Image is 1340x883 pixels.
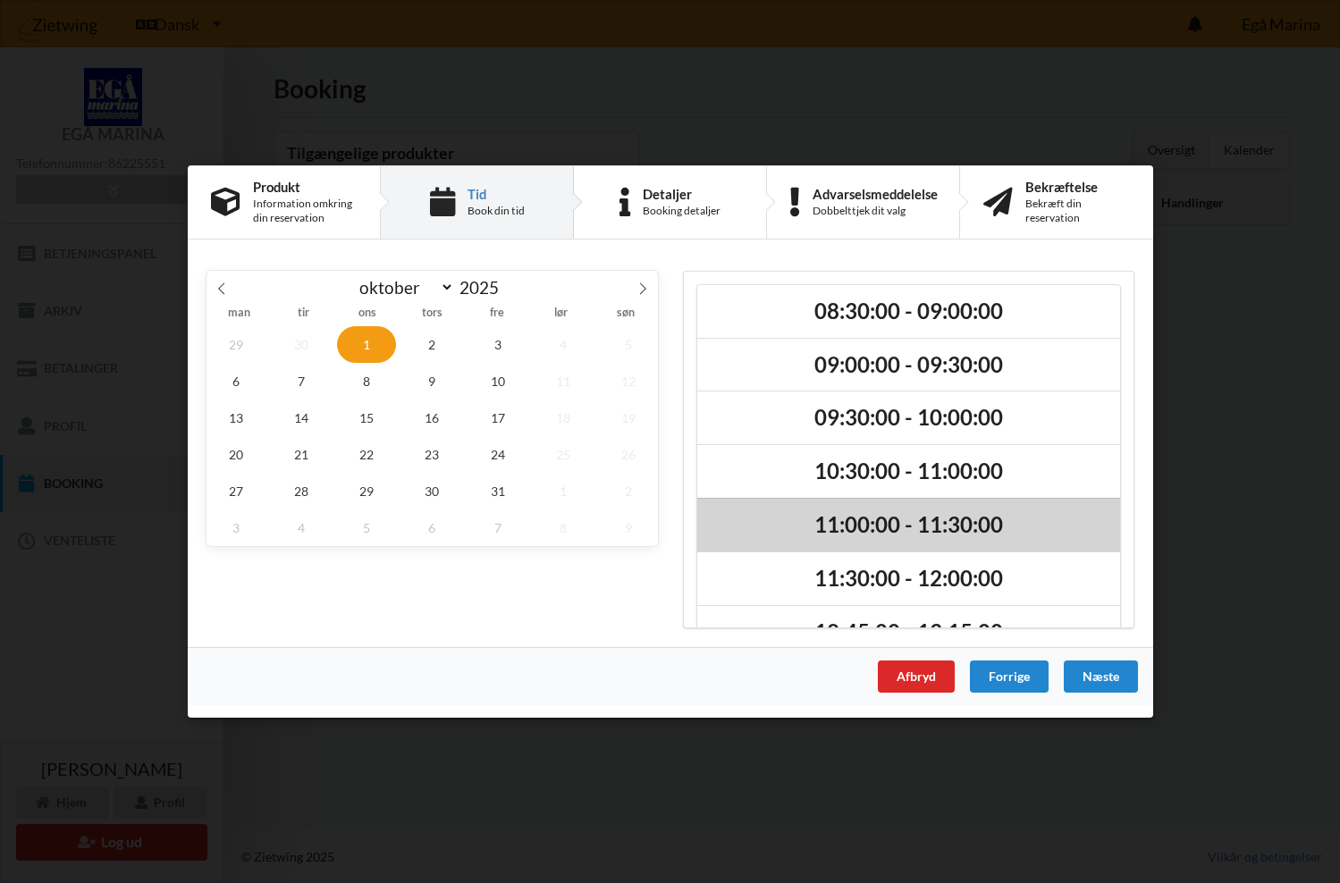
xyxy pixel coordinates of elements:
[643,187,721,201] div: Detaljer
[272,436,331,473] span: oktober 21, 2025
[599,363,658,399] span: oktober 12, 2025
[206,473,265,509] span: oktober 27, 2025
[468,509,527,546] span: november 7, 2025
[812,187,937,201] div: Advarselsmeddelelse
[1063,660,1137,693] div: Næste
[272,509,331,546] span: november 4, 2025
[400,308,464,320] span: tors
[337,436,396,473] span: oktober 22, 2025
[467,204,524,218] div: Book din tid
[206,363,265,399] span: oktober 6, 2025
[467,187,524,201] div: Tid
[468,473,527,509] span: oktober 31, 2025
[454,277,513,298] input: Year
[710,565,1108,593] h2: 11:30:00 - 12:00:00
[206,326,265,363] span: september 29, 2025
[272,473,331,509] span: oktober 28, 2025
[710,458,1108,485] h2: 10:30:00 - 11:00:00
[402,399,461,436] span: oktober 16, 2025
[593,308,657,320] span: søn
[599,509,658,546] span: november 9, 2025
[710,405,1108,433] h2: 09:30:00 - 10:00:00
[969,660,1048,693] div: Forrige
[271,308,335,320] span: tir
[643,204,721,218] div: Booking detaljer
[599,473,658,509] span: november 2, 2025
[272,326,331,363] span: september 30, 2025
[528,308,593,320] span: lør
[272,399,331,436] span: oktober 14, 2025
[253,180,357,194] div: Produkt
[599,326,658,363] span: oktober 5, 2025
[710,511,1108,539] h2: 11:00:00 - 11:30:00
[534,399,593,436] span: oktober 18, 2025
[812,204,937,218] div: Dobbelttjek dit valg
[337,326,396,363] span: oktober 1, 2025
[534,326,593,363] span: oktober 4, 2025
[402,436,461,473] span: oktober 23, 2025
[1025,197,1130,225] div: Bekræft din reservation
[468,363,527,399] span: oktober 10, 2025
[534,473,593,509] span: november 1, 2025
[206,436,265,473] span: oktober 20, 2025
[710,351,1108,379] h2: 09:00:00 - 09:30:00
[468,326,527,363] span: oktober 3, 2025
[337,363,396,399] span: oktober 8, 2025
[206,399,265,436] span: oktober 13, 2025
[335,308,400,320] span: ons
[206,509,265,546] span: november 3, 2025
[877,660,954,693] div: Afbryd
[599,436,658,473] span: oktober 26, 2025
[468,399,527,436] span: oktober 17, 2025
[402,326,461,363] span: oktober 2, 2025
[337,473,396,509] span: oktober 29, 2025
[350,276,454,299] select: Month
[710,618,1108,646] h2: 12:45:00 - 13:15:00
[1025,180,1130,194] div: Bekræftelse
[402,363,461,399] span: oktober 9, 2025
[534,509,593,546] span: november 8, 2025
[402,509,461,546] span: november 6, 2025
[599,399,658,436] span: oktober 19, 2025
[253,197,357,225] div: Information omkring din reservation
[534,436,593,473] span: oktober 25, 2025
[710,298,1108,325] h2: 08:30:00 - 09:00:00
[464,308,528,320] span: fre
[534,363,593,399] span: oktober 11, 2025
[206,308,271,320] span: man
[402,473,461,509] span: oktober 30, 2025
[337,509,396,546] span: november 5, 2025
[468,436,527,473] span: oktober 24, 2025
[272,363,331,399] span: oktober 7, 2025
[337,399,396,436] span: oktober 15, 2025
